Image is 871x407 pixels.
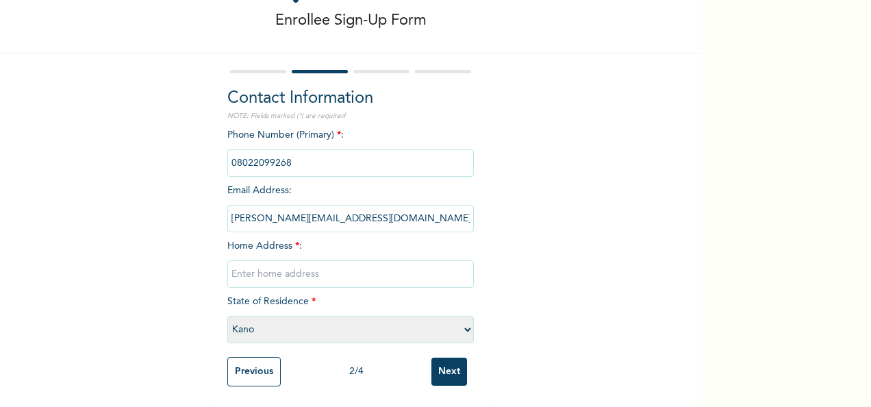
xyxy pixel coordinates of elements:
[227,297,474,334] span: State of Residence
[227,130,474,168] span: Phone Number (Primary) :
[281,365,431,379] div: 2 / 4
[227,357,281,386] input: Previous
[227,111,474,121] p: NOTE: Fields marked (*) are required
[227,241,474,279] span: Home Address :
[227,205,474,232] input: Enter email Address
[227,149,474,177] input: Enter Primary Phone Number
[227,260,474,288] input: Enter home address
[227,86,474,111] h2: Contact Information
[227,186,474,223] span: Email Address :
[275,10,427,32] p: Enrollee Sign-Up Form
[431,358,467,386] input: Next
